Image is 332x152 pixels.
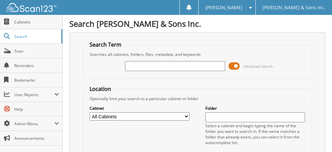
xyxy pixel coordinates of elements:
[14,135,59,141] span: Announcements
[14,19,59,25] span: Cabinets
[14,63,59,68] span: Reminders
[14,92,54,97] span: User Reports
[205,123,305,145] div: Select a cabinet and begin typing the name of the folder you want to search in. If the name match...
[7,3,56,12] img: scan123-logo-white.svg
[14,77,59,83] span: Bookmarks
[86,52,309,57] div: Searches all cabinets, folders, files, metadata, and keywords
[205,105,305,111] label: Folder
[86,85,114,93] legend: Location
[205,6,242,10] span: [PERSON_NAME]
[14,121,54,127] span: Admin Menu
[86,41,125,48] legend: Search Term
[69,18,325,29] h1: Search [PERSON_NAME] & Sons Inc.
[86,96,309,101] div: Optionally limit your search to a particular cabinet or folder
[262,6,325,10] span: [PERSON_NAME] & Sons Inc.
[14,34,58,39] span: Search
[243,64,273,69] span: Advanced Search
[14,48,59,54] span: Scan
[14,106,59,112] span: Help
[90,105,190,111] label: Cabinet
